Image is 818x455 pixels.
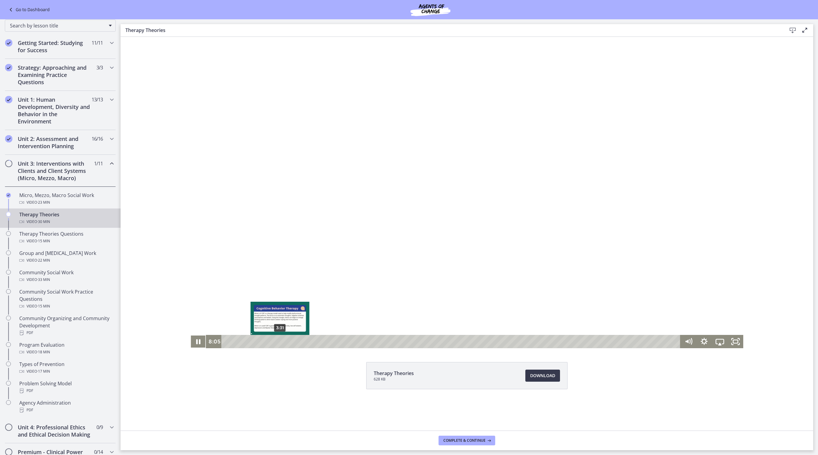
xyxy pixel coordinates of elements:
[7,6,50,13] a: Go to Dashboard
[94,160,103,167] span: 1 / 11
[19,361,113,375] div: Types of Prevention
[5,64,12,71] i: Completed
[19,288,113,310] div: Community Social Work Practice Questions
[525,370,560,382] a: Download
[19,406,113,414] div: PDF
[125,27,777,34] h3: Therapy Theories
[19,269,113,283] div: Community Social Work
[6,193,11,198] i: Completed
[591,298,607,311] button: Airplay
[19,329,113,336] div: PDF
[10,22,106,29] span: Search by lesson title
[37,199,50,206] span: · 23 min
[439,436,495,445] button: Complete & continue
[18,160,91,182] h2: Unit 3: Interventions with Clients and Client Systems (Micro, Mezzo, Macro)
[96,64,103,71] span: 3 / 3
[19,341,113,356] div: Program Evaluation
[121,37,813,348] iframe: Video Lesson
[5,20,116,32] div: Search by lesson title
[19,348,113,356] div: Video
[37,348,50,356] span: · 18 min
[19,368,113,375] div: Video
[5,39,12,46] i: Completed
[37,368,50,375] span: · 17 min
[394,2,467,17] img: Agents of Change
[19,199,113,206] div: Video
[5,135,12,142] i: Completed
[92,135,103,142] span: 16 / 16
[96,424,103,431] span: 0 / 9
[92,96,103,103] span: 13 / 13
[19,276,113,283] div: Video
[18,39,91,54] h2: Getting Started: Studying for Success
[576,298,591,311] button: Show settings menu
[19,303,113,310] div: Video
[560,298,576,311] button: Mute
[37,303,50,310] span: · 15 min
[19,315,113,336] div: Community Organizing and Community Development
[37,237,50,245] span: · 15 min
[92,39,103,46] span: 11 / 11
[19,257,113,264] div: Video
[19,250,113,264] div: Group and [MEDICAL_DATA] Work
[19,218,113,225] div: Video
[19,399,113,414] div: Agency Administration
[19,230,113,245] div: Therapy Theories Questions
[374,377,414,382] span: 628 KB
[37,276,50,283] span: · 33 min
[19,380,113,394] div: Problem Solving Model
[19,192,113,206] div: Micro, Mezzo, Macro Social Work
[18,96,91,125] h2: Unit 1: Human Development, Diversity and Behavior in the Environment
[443,438,486,443] span: Complete & continue
[18,64,91,86] h2: Strategy: Approaching and Examining Practice Questions
[18,135,91,150] h2: Unit 2: Assessment and Intervention Planning
[607,298,623,311] button: Fullscreen
[37,218,50,225] span: · 30 min
[19,237,113,245] div: Video
[530,372,555,379] span: Download
[19,387,113,394] div: PDF
[19,211,113,225] div: Therapy Theories
[37,257,50,264] span: · 22 min
[374,370,414,377] span: Therapy Theories
[18,424,91,438] h2: Unit 4: Professional Ethics and Ethical Decision Making
[5,96,12,103] i: Completed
